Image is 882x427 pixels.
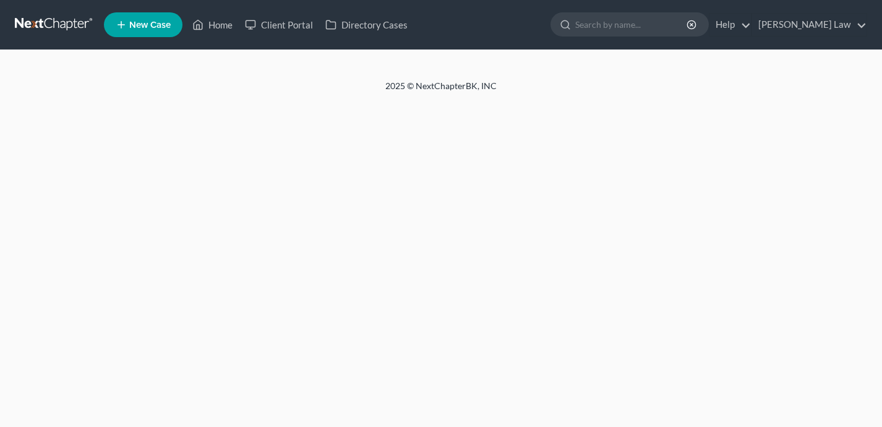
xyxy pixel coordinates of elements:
a: Home [186,14,239,36]
a: [PERSON_NAME] Law [752,14,867,36]
input: Search by name... [575,13,688,36]
a: Help [709,14,751,36]
a: Directory Cases [319,14,414,36]
a: Client Portal [239,14,319,36]
div: 2025 © NextChapterBK, INC [88,80,794,102]
span: New Case [129,20,171,30]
